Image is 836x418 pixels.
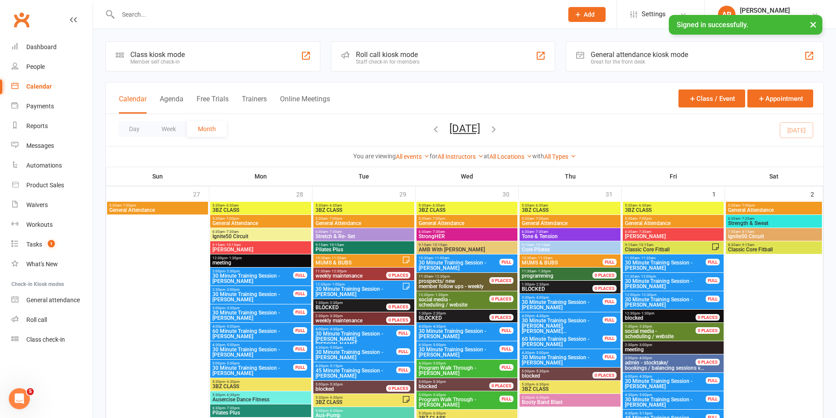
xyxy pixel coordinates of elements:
span: 3:30pm [521,296,603,300]
span: 12:30pm [418,293,500,297]
div: FULL [293,272,307,279]
span: 3BZ CLASS [212,207,309,213]
div: Automations [26,162,62,169]
span: 11:30am [315,269,397,273]
span: 6:30am [521,230,619,234]
span: - 1:30pm [640,311,654,315]
span: - 10:15am [637,243,653,247]
span: - 2:30pm [225,269,240,273]
span: - 2:30pm [535,282,549,286]
a: All Instructors [438,153,484,160]
span: - 5:30pm [225,361,240,365]
span: 5:30am [418,217,516,221]
span: scheduling / website [624,329,706,339]
span: blocked [625,315,643,321]
a: General attendance kiosk mode [11,290,93,310]
a: People [11,57,93,77]
span: - 5:00pm [431,343,446,347]
div: FULL [396,330,410,336]
span: - 11:00am [433,256,449,260]
div: 27 [193,186,209,201]
div: 1 [712,186,725,201]
span: 5:30am [728,204,820,207]
span: 30 Minute Training Session - [PERSON_NAME] [212,292,294,302]
span: 9:15am [521,243,619,247]
a: Roll call [11,310,93,330]
span: - 7:30am [328,230,342,234]
button: Free Trials [197,95,229,114]
button: Agenda [160,95,183,114]
a: Dashboard [11,37,93,57]
span: - 12:00pm [639,275,656,279]
span: 9:15am [418,243,516,247]
span: - 7:00pm [328,217,342,221]
span: 3BZ CLASS [521,207,619,213]
strong: with [532,153,544,160]
span: Program Walk Through - [PERSON_NAME] [418,365,500,376]
button: Week [151,121,187,137]
span: 3BZ CLASS [624,207,722,213]
div: 28 [296,186,312,201]
th: Sun [106,167,209,186]
div: FULL [499,259,513,265]
a: Workouts [11,215,93,235]
span: - 11:20am [536,256,553,260]
span: - 1:30pm [434,293,448,297]
th: Wed [416,167,519,186]
div: FULL [396,367,410,373]
div: General attendance [26,297,80,304]
span: 4:00pm [212,325,294,329]
strong: at [484,153,489,160]
span: - 12:30pm [640,293,657,297]
span: 11:30am [521,269,603,273]
div: FULL [706,259,720,265]
span: - 7:00pm [122,204,136,207]
a: Payments [11,96,93,116]
span: - 10:15am [534,243,550,247]
span: - 5:00pm [431,361,446,365]
div: 0 PLACES [696,359,720,365]
span: 1:30pm [624,325,706,329]
a: Class kiosk mode [11,330,93,350]
span: 4:00pm [418,325,500,329]
span: StrongHER [418,234,516,239]
span: - 1:30pm [536,269,551,273]
span: 45 Minute Training Session - [PERSON_NAME] [315,368,397,379]
span: 5:30am [624,204,722,207]
div: 0 PLACES [592,272,617,279]
span: - 2:30pm [431,311,446,315]
span: 11:30am [418,275,500,279]
span: 7:30am [728,230,820,234]
span: weekly maintenance [316,273,362,279]
span: 4:30pm [315,364,397,368]
div: 0 PLACES [386,272,410,279]
div: FULL [293,364,307,371]
button: Calendar [119,95,147,114]
span: - 5:00pm [225,343,240,347]
span: General Attendance [728,207,820,213]
span: 4:30pm [521,351,603,355]
div: 2 [811,186,823,201]
span: BLOCKED [316,304,339,311]
a: Clubworx [11,9,32,31]
span: 1 [48,240,55,247]
span: 12:30pm [212,256,309,260]
a: Tasks 1 [11,235,93,254]
span: - 7:00pm [637,217,652,221]
span: 4:30pm [315,346,397,350]
span: 5:30am [109,204,206,207]
span: 5:00pm [212,361,294,365]
span: 2:30pm [624,343,722,347]
div: 0 PLACES [489,314,513,321]
span: 3BZ CLASS [418,207,516,213]
span: Pilates Plus [315,247,413,252]
span: - 6:30am [637,204,651,207]
span: 5 [27,388,34,395]
input: Search... [115,8,557,21]
th: Fri [622,167,725,186]
div: Tasks [26,241,42,248]
span: - 5:00pm [225,325,240,329]
span: 5:30am [315,217,413,221]
a: All Types [544,153,576,160]
span: 2:30pm [212,288,294,292]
